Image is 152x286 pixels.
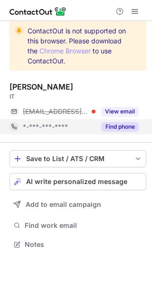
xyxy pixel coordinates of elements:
[23,107,88,116] span: [EMAIL_ADDRESS][DOMAIN_NAME]
[9,196,146,213] button: Add to email campaign
[28,26,129,66] span: ContactOut is not supported on this browser. Please download the to use ContactOut.
[9,219,146,232] button: Find work email
[9,6,66,17] img: ContactOut v5.3.10
[9,238,146,251] button: Notes
[9,92,146,101] div: IT
[39,47,91,55] a: Chrome Browser
[101,122,139,132] button: Reveal Button
[9,173,146,190] button: AI write personalized message
[26,178,127,185] span: AI write personalized message
[14,26,24,35] img: warning
[9,82,73,92] div: [PERSON_NAME]
[26,201,101,208] span: Add to email campaign
[25,240,142,249] span: Notes
[25,221,142,230] span: Find work email
[26,155,130,163] div: Save to List / ATS / CRM
[101,107,139,116] button: Reveal Button
[9,150,146,167] button: save-profile-one-click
